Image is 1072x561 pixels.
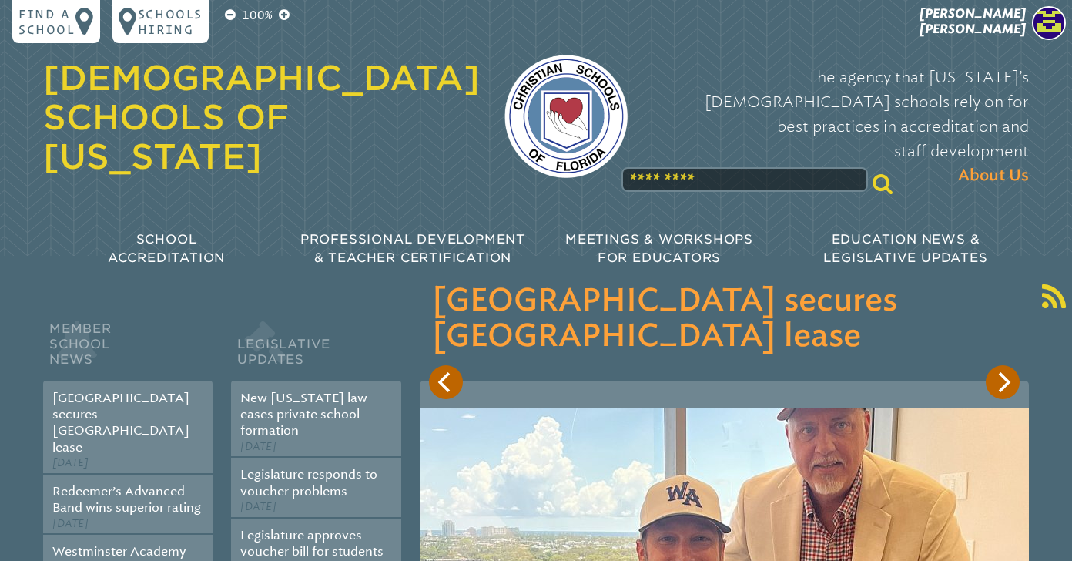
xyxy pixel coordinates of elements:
[43,58,480,176] a: [DEMOGRAPHIC_DATA] Schools of [US_STATE]
[239,6,276,25] p: 100%
[429,365,463,399] button: Previous
[108,232,225,265] span: School Accreditation
[920,6,1026,36] span: [PERSON_NAME] [PERSON_NAME]
[986,365,1020,399] button: Next
[1032,6,1066,40] img: efbb4bd7842a81d88418237ffac5a9ff
[52,391,189,455] a: [GEOGRAPHIC_DATA] secures [GEOGRAPHIC_DATA] lease
[52,517,89,530] span: [DATE]
[504,55,628,178] img: csf-logo-web-colors.png
[958,163,1029,188] span: About Us
[300,232,525,265] span: Professional Development & Teacher Certification
[565,232,753,265] span: Meetings & Workshops for Educators
[231,317,400,381] h2: Legislative Updates
[138,6,203,37] p: Schools Hiring
[52,456,89,469] span: [DATE]
[823,232,987,265] span: Education News & Legislative Updates
[240,467,377,498] a: Legislature responds to voucher problems
[52,484,201,515] a: Redeemer’s Advanced Band wins superior rating
[240,391,367,438] a: New [US_STATE] law eases private school formation
[240,500,276,513] span: [DATE]
[18,6,75,37] p: Find a school
[240,440,276,453] span: [DATE]
[43,317,213,381] h2: Member School News
[432,284,1017,354] h3: [GEOGRAPHIC_DATA] secures [GEOGRAPHIC_DATA] lease
[652,65,1029,188] p: The agency that [US_STATE]’s [DEMOGRAPHIC_DATA] schools rely on for best practices in accreditati...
